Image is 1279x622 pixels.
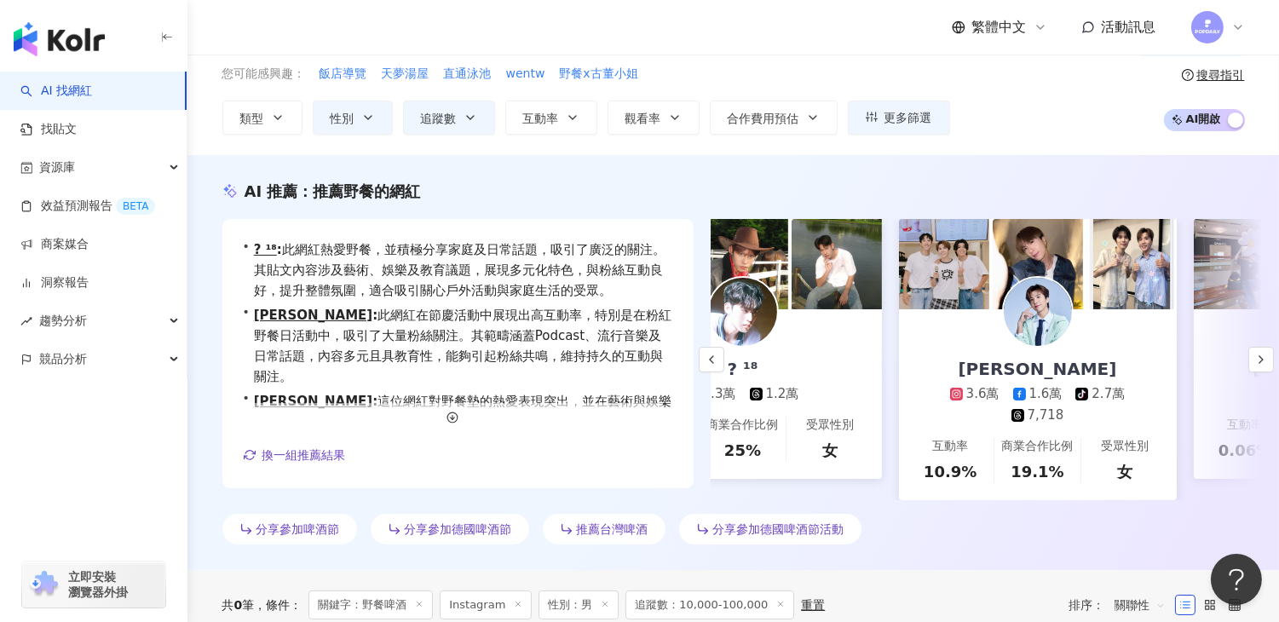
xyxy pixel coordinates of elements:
[848,101,950,135] button: 更多篩選
[234,598,243,612] span: 0
[222,598,255,612] div: 共 筆
[1102,19,1156,35] span: 活動訊息
[254,394,372,409] a: [PERSON_NAME]
[505,101,597,135] button: 互動率
[539,590,619,619] span: 性別：男
[243,239,673,301] div: •
[1092,385,1125,403] div: 2.7萬
[724,440,761,461] div: 25%
[1182,69,1194,81] span: question-circle
[710,357,775,381] div: ? ¹⁸
[1211,554,1262,605] iframe: Help Scout Beacon - Open
[766,385,799,403] div: 1.2萬
[966,385,1000,403] div: 3.6萬
[254,391,673,452] span: 這位網紅對野餐墊的熱愛表現突出，並在藝術與娛樂等多個領域均有涉獵，能夠吸引多樣的觀眾羣。他的貼文中，藝術與娛樂的內容佔比較高，展示了多元的創作風格，適合品牌合作以提升曝光度。
[256,522,340,536] span: 分享參加啤酒節
[924,461,977,482] div: 10.9%
[1028,406,1064,424] div: 7,718
[577,522,648,536] span: 推薦台灣啤酒
[604,309,882,479] a: ? ¹⁸1.3萬1.2萬互動率5.23%商業合作比例25%受眾性別女
[39,148,75,187] span: 資源庫
[523,112,559,125] span: 互動率
[320,66,367,83] span: 飯店導覽
[1086,219,1177,309] img: post-image
[801,598,825,612] div: 重置
[706,417,778,434] div: 商業合作比例
[709,278,777,346] img: KOL Avatar
[20,83,92,100] a: searchAI 找網紅
[1101,438,1149,455] div: 受眾性別
[240,112,264,125] span: 類型
[39,340,87,378] span: 競品分析
[20,121,77,138] a: 找貼文
[254,242,277,257] a: ? ¹⁸
[1001,438,1073,455] div: 商業合作比例
[932,438,968,455] div: 互動率
[1197,68,1245,82] div: 搜尋指引
[421,112,457,125] span: 追蹤數
[806,417,854,434] div: 受眾性別
[254,239,673,301] span: 此網紅熱愛野餐，並積極分享家庭及日常話題，吸引了廣泛的關注。其貼文內容涉及藝術、娛樂及教育議題，展現多元化特色，與粉絲互動良好，提升整體氛圍，適合吸引關心戶外活動與家庭生活的受眾。
[1011,461,1063,482] div: 19.1%
[1117,461,1132,482] div: 女
[403,101,495,135] button: 追蹤數
[22,562,165,608] a: chrome extension立即安裝 瀏覽器外掛
[822,440,838,461] div: 女
[382,66,429,83] span: 天夢湯屋
[884,111,932,124] span: 更多篩選
[899,219,989,309] img: post-image
[792,219,882,309] img: post-image
[1115,591,1166,619] span: 關聯性
[254,598,302,612] span: 條件 ：
[625,112,661,125] span: 觀看率
[372,308,377,323] span: :
[313,182,420,200] span: 推薦野餐的網紅
[222,101,302,135] button: 類型
[254,305,673,387] span: 此網紅在節慶活動中展現出高互動率，特別是在粉紅野餐日活動中，吸引了大量粉絲關注。其範疇涵蓋Podcast、流行音樂及日常話題，內容多元且具教育性，能夠引起粉絲共鳴，維持持久的互動與關注。
[506,66,545,83] span: wentw
[405,522,512,536] span: 分享參加德國啤酒節
[319,65,368,84] button: 飯店導覽
[698,219,788,309] img: post-image
[243,391,673,452] div: •
[308,590,433,619] span: 關鍵字：野餐啤酒
[254,308,372,323] a: [PERSON_NAME]
[313,101,393,135] button: 性別
[243,442,347,468] button: 換一組推薦結果
[942,357,1134,381] div: [PERSON_NAME]
[558,65,638,84] button: 野餐x古董小姐
[20,315,32,327] span: rise
[331,112,354,125] span: 性別
[559,66,637,83] span: 野餐x古董小姐
[20,198,155,215] a: 效益預測報告BETA
[20,274,89,291] a: 洞察報告
[443,65,493,84] button: 直通泳池
[20,236,89,253] a: 商案媒合
[713,522,844,536] span: 分享參加德國啤酒節活動
[262,448,346,462] span: 換一組推薦結果
[444,66,492,83] span: 直通泳池
[972,18,1027,37] span: 繁體中文
[1004,278,1072,346] img: KOL Avatar
[728,112,799,125] span: 合作費用預估
[1227,417,1263,434] div: 互動率
[39,302,87,340] span: 趨勢分析
[1029,385,1063,403] div: 1.6萬
[381,65,430,84] button: 天夢湯屋
[899,309,1177,500] a: [PERSON_NAME]3.6萬1.6萬2.7萬7,718互動率10.9%商業合作比例19.1%受眾性別女
[1191,11,1224,43] img: images.png
[608,101,700,135] button: 觀看率
[68,569,128,600] span: 立即安裝 瀏覽器外掛
[27,571,60,598] img: chrome extension
[372,394,377,409] span: :
[243,305,673,387] div: •
[440,590,532,619] span: Instagram
[993,219,1083,309] img: post-image
[625,590,794,619] span: 追蹤數：10,000-100,000
[14,22,105,56] img: logo
[505,65,546,84] button: wentw
[222,66,306,83] span: 您可能感興趣：
[1069,591,1175,619] div: 排序：
[245,181,421,202] div: AI 推薦 ：
[710,101,838,135] button: 合作費用預估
